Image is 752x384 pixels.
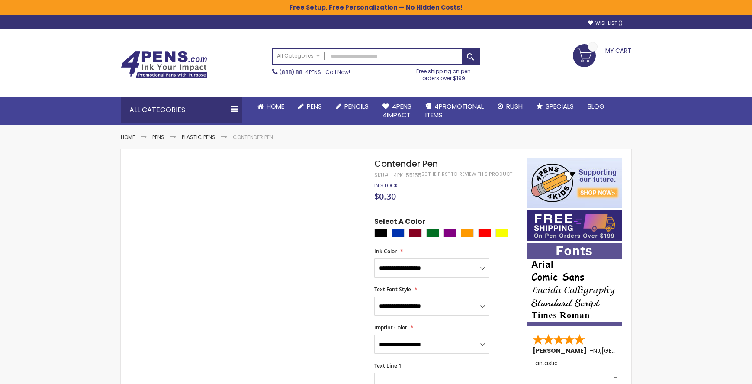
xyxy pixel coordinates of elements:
a: Blog [581,97,611,116]
a: Pens [152,133,164,141]
div: 4PK-55155 [394,172,421,179]
strong: SKU [374,171,390,179]
img: font-personalization-examples [527,243,622,326]
span: Blog [588,102,604,111]
div: Burgundy [409,229,422,237]
span: Home [267,102,284,111]
span: Select A Color [374,217,425,229]
div: Purple [443,229,456,237]
div: Availability [374,182,398,189]
span: Pens [307,102,322,111]
span: - Call Now! [280,68,350,76]
a: Home [251,97,291,116]
span: 4Pens 4impact [382,102,411,119]
a: Wishlist [588,20,623,26]
span: Imprint Color [374,324,407,331]
span: Rush [506,102,523,111]
span: NJ [593,346,600,355]
div: Free shipping on pen orders over $199 [408,65,480,82]
div: Green [426,229,439,237]
span: Pencils [344,102,369,111]
div: Orange [461,229,474,237]
a: Plastic Pens [182,133,215,141]
a: Be the first to review this product [421,171,512,177]
div: Black [374,229,387,237]
img: Free shipping on orders over $199 [527,210,622,241]
span: Contender Pen [374,158,438,170]
span: [GEOGRAPHIC_DATA] [601,346,665,355]
span: Ink Color [374,248,397,255]
a: Specials [530,97,581,116]
div: Fantastic [533,360,617,379]
span: 4PROMOTIONAL ITEMS [425,102,484,119]
span: $0.30 [374,190,396,202]
a: (888) 88-4PENS [280,68,321,76]
li: Contender Pen [233,134,273,141]
div: Blue [392,229,405,237]
span: Text Line 1 [374,362,402,369]
img: 4pens 4 kids [527,158,622,208]
span: - , [590,346,665,355]
a: 4Pens4impact [376,97,418,125]
span: Text Font Style [374,286,411,293]
span: [PERSON_NAME] [533,346,590,355]
div: All Categories [121,97,242,123]
a: All Categories [273,49,325,63]
div: Red [478,229,491,237]
a: Pencils [329,97,376,116]
a: Rush [491,97,530,116]
img: 4Pens Custom Pens and Promotional Products [121,51,207,78]
div: Yellow [495,229,508,237]
a: 4PROMOTIONALITEMS [418,97,491,125]
a: Pens [291,97,329,116]
span: In stock [374,182,398,189]
span: All Categories [277,52,320,59]
a: Home [121,133,135,141]
span: Specials [546,102,574,111]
